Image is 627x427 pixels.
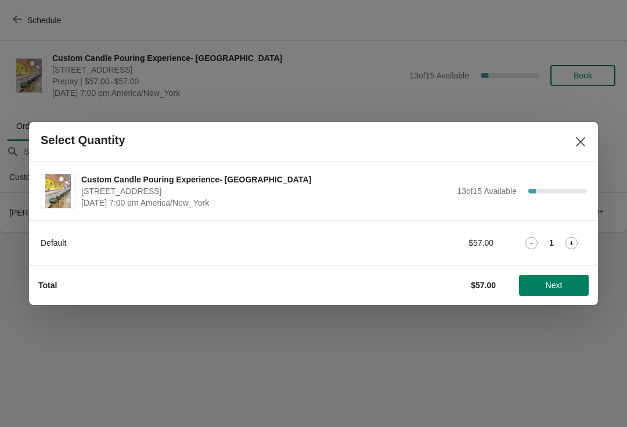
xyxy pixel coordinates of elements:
strong: 1 [549,237,554,249]
button: Close [570,131,591,152]
h2: Select Quantity [41,134,125,147]
strong: $57.00 [471,281,496,290]
strong: Total [38,281,57,290]
span: Custom Candle Pouring Experience- [GEOGRAPHIC_DATA] [81,174,451,185]
span: [STREET_ADDRESS] [81,185,451,197]
div: $57.00 [386,237,493,249]
span: [DATE] 7:00 pm America/New_York [81,197,451,209]
span: Next [546,281,563,290]
span: 13 of 15 Available [457,186,517,196]
button: Next [519,275,589,296]
img: Custom Candle Pouring Experience- Delray Beach | 415 East Atlantic Avenue, Delray Beach, FL, USA ... [45,174,71,208]
div: Default [41,237,363,249]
